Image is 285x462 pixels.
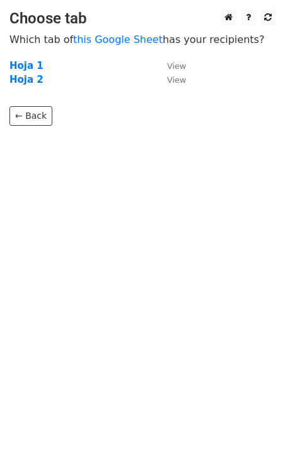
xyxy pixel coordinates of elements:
[154,74,186,85] a: View
[167,75,186,85] small: View
[167,61,186,71] small: View
[9,9,276,28] h3: Choose tab
[9,106,52,126] a: ← Back
[73,33,163,46] a: this Google Sheet
[9,74,44,85] a: Hoja 2
[9,33,276,46] p: Which tab of has your recipients?
[154,60,186,71] a: View
[9,60,44,71] a: Hoja 1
